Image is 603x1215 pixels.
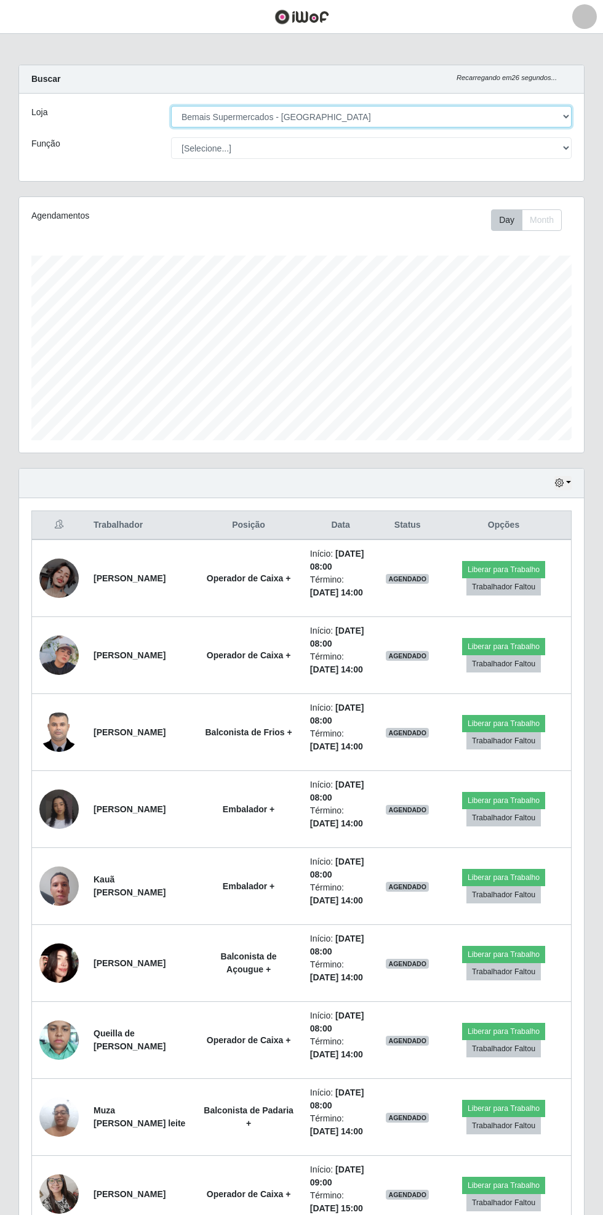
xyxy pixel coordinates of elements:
[94,727,166,737] strong: [PERSON_NAME]
[310,727,372,753] li: Término:
[205,727,292,737] strong: Balconista de Frios +
[386,1036,429,1046] span: AGENDADO
[466,886,541,903] button: Trabalhador Faltou
[386,882,429,892] span: AGENDADO
[310,1011,364,1033] time: [DATE] 08:00
[310,818,363,828] time: [DATE] 14:00
[522,209,562,231] button: Month
[310,664,363,674] time: [DATE] 14:00
[86,511,194,540] th: Trabalhador
[386,959,429,969] span: AGENDADO
[466,655,541,672] button: Trabalhador Faltou
[310,855,372,881] li: Início:
[39,613,79,698] img: 1749997042450.jpeg
[310,934,364,956] time: [DATE] 08:00
[462,869,545,886] button: Liberar para Trabalho
[386,805,429,815] span: AGENDADO
[94,958,166,968] strong: [PERSON_NAME]
[194,511,302,540] th: Posição
[310,1203,363,1213] time: [DATE] 15:00
[310,881,372,907] li: Término:
[31,137,60,150] label: Função
[310,1009,372,1035] li: Início:
[462,715,545,732] button: Liberar para Trabalho
[310,1163,372,1189] li: Início:
[386,1190,429,1200] span: AGENDADO
[466,732,541,749] button: Trabalhador Faltou
[204,1105,294,1128] strong: Balconista de Padaria +
[310,547,372,573] li: Início:
[39,706,79,758] img: 1700181176076.jpeg
[436,511,571,540] th: Opções
[223,804,274,814] strong: Embalador +
[462,946,545,963] button: Liberar para Trabalho
[310,1088,364,1110] time: [DATE] 08:00
[310,573,372,599] li: Término:
[457,74,557,81] i: Recarregando em 26 segundos...
[386,651,429,661] span: AGENDADO
[39,559,79,598] img: 1697220475229.jpeg
[310,895,363,905] time: [DATE] 14:00
[207,573,291,583] strong: Operador de Caixa +
[303,511,379,540] th: Data
[310,549,364,571] time: [DATE] 08:00
[462,1100,545,1117] button: Liberar para Trabalho
[310,932,372,958] li: Início:
[466,578,541,595] button: Trabalhador Faltou
[386,1113,429,1123] span: AGENDADO
[274,9,329,25] img: CoreUI Logo
[310,701,372,727] li: Início:
[462,1177,545,1194] button: Liberar para Trabalho
[310,626,364,648] time: [DATE] 08:00
[221,951,277,974] strong: Balconista de Açougue +
[310,587,363,597] time: [DATE] 14:00
[310,958,372,984] li: Término:
[94,650,166,660] strong: [PERSON_NAME]
[310,1189,372,1215] li: Término:
[31,209,246,222] div: Agendamentos
[310,1126,363,1136] time: [DATE] 14:00
[310,1049,363,1059] time: [DATE] 14:00
[310,1112,372,1138] li: Término:
[223,881,274,891] strong: Embalador +
[310,804,372,830] li: Término:
[462,638,545,655] button: Liberar para Trabalho
[491,209,562,231] div: First group
[310,972,363,982] time: [DATE] 14:00
[466,809,541,826] button: Trabalhador Faltou
[462,792,545,809] button: Liberar para Trabalho
[39,1091,79,1143] img: 1703019417577.jpeg
[462,561,545,578] button: Liberar para Trabalho
[94,1189,166,1199] strong: [PERSON_NAME]
[491,209,572,231] div: Toolbar with button groups
[491,209,522,231] button: Day
[310,780,364,802] time: [DATE] 08:00
[94,1028,166,1051] strong: Queilla de [PERSON_NAME]
[39,785,79,834] img: 1728064810674.jpeg
[310,624,372,650] li: Início:
[31,74,60,84] strong: Buscar
[39,1014,79,1066] img: 1746725446960.jpeg
[310,857,364,879] time: [DATE] 08:00
[466,1117,541,1134] button: Trabalhador Faltou
[94,573,166,583] strong: [PERSON_NAME]
[31,106,47,119] label: Loja
[466,1040,541,1057] button: Trabalhador Faltou
[378,511,436,540] th: Status
[39,860,79,912] img: 1751915623822.jpeg
[207,1035,291,1045] strong: Operador de Caixa +
[462,1023,545,1040] button: Liberar para Trabalho
[386,574,429,584] span: AGENDADO
[94,804,166,814] strong: [PERSON_NAME]
[386,728,429,738] span: AGENDADO
[207,1189,291,1199] strong: Operador de Caixa +
[310,741,363,751] time: [DATE] 14:00
[310,1086,372,1112] li: Início:
[94,1105,185,1128] strong: Muza [PERSON_NAME] leite
[39,943,79,983] img: 1733744048434.jpeg
[310,703,364,725] time: [DATE] 08:00
[466,1194,541,1211] button: Trabalhador Faltou
[310,778,372,804] li: Início:
[310,1035,372,1061] li: Término:
[94,874,166,897] strong: Kauã [PERSON_NAME]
